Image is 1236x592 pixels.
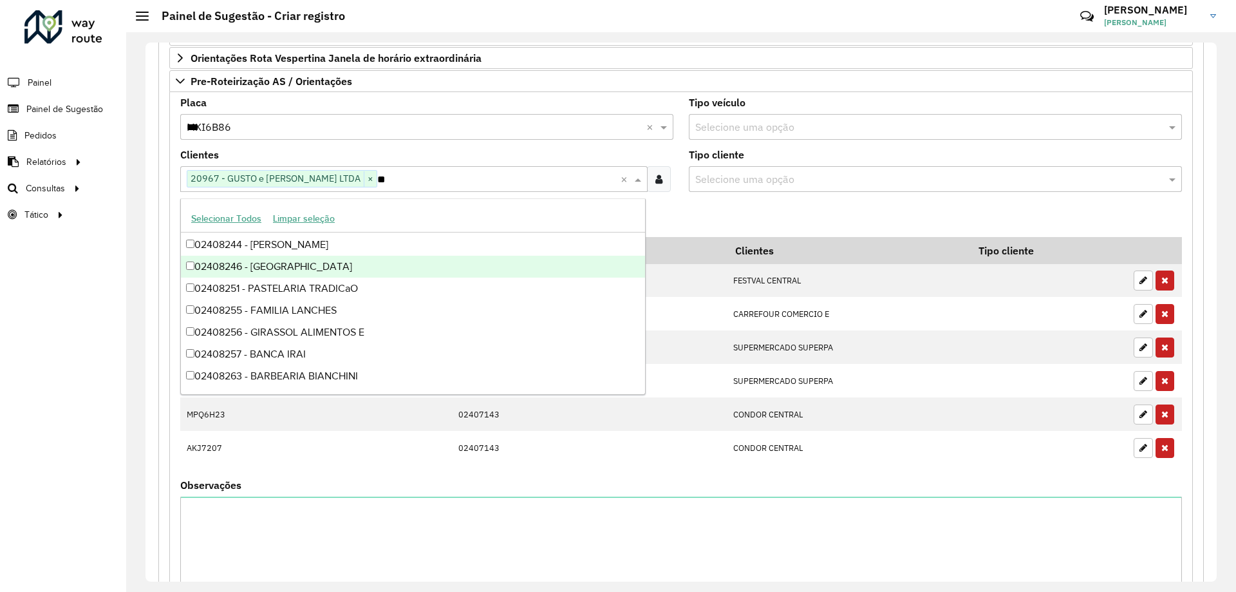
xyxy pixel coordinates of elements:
[451,431,726,464] td: 02407143
[180,198,646,395] ng-dropdown-panel: Options list
[169,70,1193,92] a: Pre-Roteirização AS / Orientações
[726,297,970,330] td: CARREFOUR COMERCIO E
[191,53,482,63] span: Orientações Rota Vespertina Janela de horário extraordinária
[26,182,65,195] span: Consultas
[185,209,267,229] button: Selecionar Todos
[191,76,352,86] span: Pre-Roteirização AS / Orientações
[267,209,341,229] button: Limpar seleção
[180,95,207,110] label: Placa
[149,9,345,23] h2: Painel de Sugestão - Criar registro
[1104,17,1201,28] span: [PERSON_NAME]
[26,102,103,116] span: Painel de Sugestão
[1104,4,1201,16] h3: [PERSON_NAME]
[689,147,744,162] label: Tipo cliente
[180,431,292,464] td: AKJ7207
[24,129,57,142] span: Pedidos
[26,155,66,169] span: Relatórios
[181,256,645,278] div: 02408246 - [GEOGRAPHIC_DATA]
[726,264,970,298] td: FESTVAL CENTRAL
[726,397,970,431] td: CONDOR CENTRAL
[180,147,219,162] label: Clientes
[187,171,364,186] span: 20967 - GUSTO e [PERSON_NAME] LTDA
[364,171,377,187] span: ×
[970,237,1127,264] th: Tipo cliente
[181,278,645,300] div: 02408251 - PASTELARIA TRADICaO
[181,365,645,387] div: 02408263 - BARBEARIA BIANCHINI
[180,477,241,493] label: Observações
[689,95,745,110] label: Tipo veículo
[24,208,48,222] span: Tático
[169,47,1193,69] a: Orientações Rota Vespertina Janela de horário extraordinária
[451,397,726,431] td: 02407143
[726,364,970,397] td: SUPERMERCADO SUPERPA
[726,237,970,264] th: Clientes
[181,300,645,321] div: 02408255 - FAMILIA LANCHES
[28,76,51,90] span: Painel
[1073,3,1101,30] a: Contato Rápido
[621,171,632,187] span: Clear all
[726,330,970,364] td: SUPERMERCADO SUPERPA
[181,321,645,343] div: 02408256 - GIRASSOL ALIMENTOS E
[181,234,645,256] div: 02408244 - [PERSON_NAME]
[180,397,292,431] td: MPQ6H23
[726,431,970,464] td: CONDOR CENTRAL
[646,119,657,135] span: Clear all
[181,343,645,365] div: 02408257 - BANCA IRAI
